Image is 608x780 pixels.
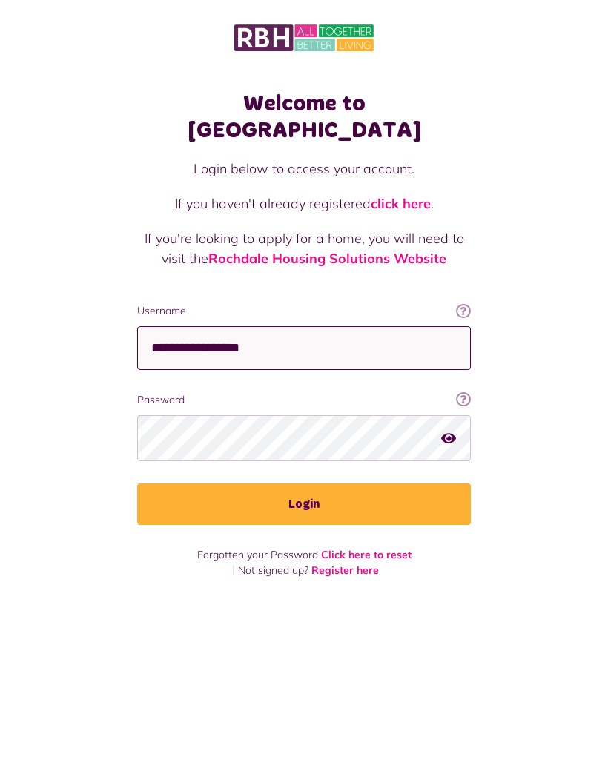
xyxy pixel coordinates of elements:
p: If you're looking to apply for a home, you will need to visit the [137,228,471,268]
h1: Welcome to [GEOGRAPHIC_DATA] [137,90,471,144]
p: If you haven't already registered . [137,194,471,214]
label: Password [137,392,471,408]
span: Not signed up? [238,563,308,577]
a: click here [371,195,431,212]
p: Login below to access your account. [137,159,471,179]
a: Click here to reset [321,548,412,561]
span: Forgotten your Password [197,548,318,561]
a: Rochdale Housing Solutions Website [208,250,446,267]
a: Register here [311,563,379,577]
img: MyRBH [234,22,374,53]
button: Login [137,483,471,525]
label: Username [137,303,471,319]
